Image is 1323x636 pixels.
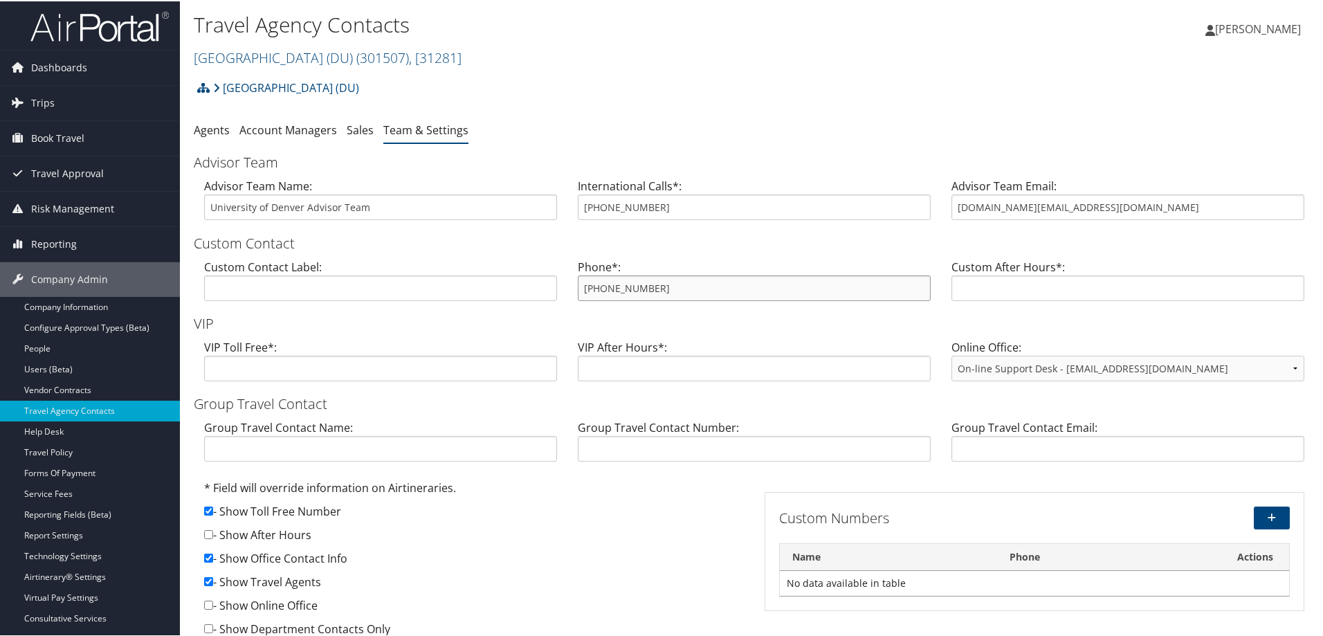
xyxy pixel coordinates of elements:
td: No data available in table [780,570,1289,594]
span: ( 301507 ) [356,47,409,66]
div: VIP After Hours*: [567,338,941,391]
a: [GEOGRAPHIC_DATA] (DU) [213,73,359,100]
div: * Field will override information on Airtineraries. [204,478,744,502]
div: Custom After Hours*: [941,257,1315,311]
img: airportal-logo.png [30,9,169,42]
div: Group Travel Contact Number: [567,418,941,471]
div: VIP Toll Free*: [194,338,567,391]
a: Agents [194,121,230,136]
span: [PERSON_NAME] [1215,20,1301,35]
div: - Show Toll Free Number [204,502,744,525]
span: Travel Approval [31,155,104,190]
span: Reporting [31,226,77,260]
div: - Show Office Contact Info [204,549,744,572]
div: Group Travel Contact Email: [941,418,1315,471]
h3: Custom Numbers [779,507,1116,527]
th: Name: activate to sort column descending [780,543,997,570]
div: Custom Contact Label: [194,257,567,311]
div: - Show Travel Agents [204,572,744,596]
div: - Show Online Office [204,596,744,619]
div: International Calls*: [567,176,941,230]
div: Phone*: [567,257,941,311]
h3: Custom Contact [194,233,1315,252]
a: Team & Settings [383,121,468,136]
a: Account Managers [239,121,337,136]
div: Advisor Team Email: [941,176,1315,230]
h3: Group Travel Contact [194,393,1315,412]
div: Group Travel Contact Name: [194,418,567,471]
div: Advisor Team Name: [194,176,567,230]
a: Sales [347,121,374,136]
span: , [ 31281 ] [409,47,462,66]
th: Actions: activate to sort column ascending [1221,543,1289,570]
div: - Show After Hours [204,525,744,549]
a: [GEOGRAPHIC_DATA] (DU) [194,47,462,66]
span: Company Admin [31,261,108,296]
a: [PERSON_NAME] [1205,7,1315,48]
span: Book Travel [31,120,84,154]
h1: Travel Agency Contacts [194,9,941,38]
span: Risk Management [31,190,114,225]
h3: Advisor Team [194,152,1315,171]
span: Trips [31,84,55,119]
div: Online Office: [941,338,1315,391]
h3: VIP [194,313,1315,332]
th: Phone: activate to sort column ascending [997,543,1221,570]
span: Dashboards [31,49,87,84]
